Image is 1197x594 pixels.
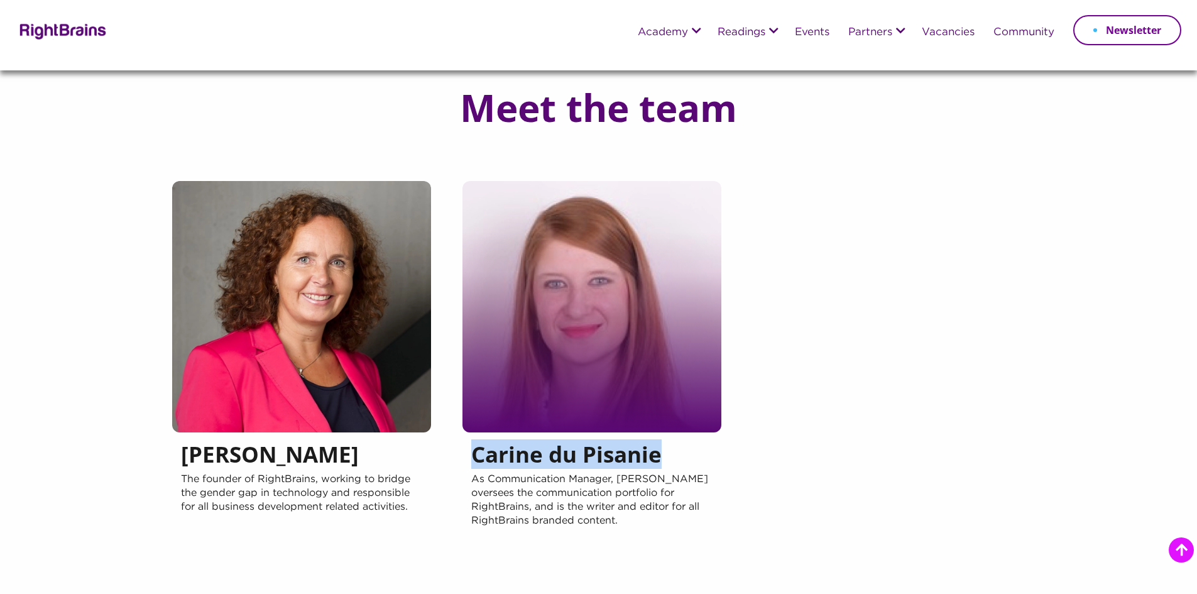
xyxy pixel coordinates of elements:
[471,473,713,542] p: As Communication Manager, [PERSON_NAME] oversees the communication portfolio for RightBrains, and...
[922,27,975,38] a: Vacancies
[795,27,829,38] a: Events
[471,442,713,473] h5: Carine du Pisanie
[435,87,762,128] h1: Meet the team
[638,27,688,38] a: Academy
[718,27,765,38] a: Readings
[181,473,422,542] p: The founder of RightBrains, working to bridge the gender gap in technology and responsible for al...
[172,181,431,554] a: [PERSON_NAME] The founder of RightBrains, working to bridge the gender gap in technology and resp...
[1073,15,1181,45] a: Newsletter
[993,27,1054,38] a: Community
[848,27,892,38] a: Partners
[16,21,107,40] img: Rightbrains
[181,442,422,473] h5: [PERSON_NAME]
